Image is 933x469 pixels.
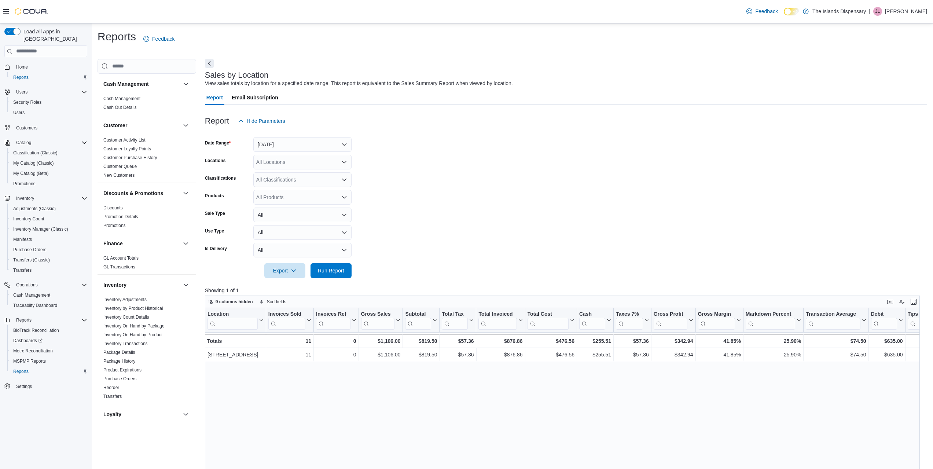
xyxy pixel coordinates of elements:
p: Showing 1 of 1 [205,287,927,294]
span: BioTrack Reconciliation [13,327,59,333]
div: Cash [579,311,605,330]
button: Invoices Ref [316,311,356,330]
span: MSPMP Reports [13,358,46,364]
button: Inventory Manager (Classic) [7,224,90,234]
a: Inventory Manager (Classic) [10,225,71,234]
a: Dashboards [7,336,90,346]
span: Email Subscription [232,90,278,105]
span: Reports [16,317,32,323]
button: Sort fields [257,297,289,306]
button: Gross Sales [361,311,400,330]
div: $1,106.00 [361,337,400,345]
a: Classification (Classic) [10,149,60,157]
a: Purchase Orders [10,245,49,254]
span: Adjustments (Classic) [13,206,56,212]
span: My Catalog (Classic) [13,160,54,166]
button: Purchase Orders [7,245,90,255]
a: Package Details [103,350,135,355]
button: Enter fullscreen [909,297,918,306]
a: Package History [103,359,135,364]
span: Customer Purchase History [103,155,157,161]
button: Users [1,87,90,97]
span: Users [16,89,27,95]
div: $819.50 [405,350,437,359]
button: Export [264,263,305,278]
div: Location [207,311,258,318]
span: Operations [13,281,87,289]
span: Customer Activity List [103,137,146,143]
a: Customer Queue [103,164,137,169]
div: Transaction Average [806,311,860,318]
span: Inventory Count Details [103,314,149,320]
span: Customer Queue [103,164,137,169]
div: Gross Profit [653,311,687,318]
span: Promotions [13,181,36,187]
button: Customer [103,122,180,129]
label: Use Type [205,228,224,234]
span: Reports [13,74,29,80]
span: Security Roles [13,99,41,105]
span: Promotion Details [103,214,138,220]
button: Home [1,62,90,72]
button: Gross Margin [698,311,741,330]
a: Inventory Adjustments [103,297,147,302]
span: Settings [13,382,87,391]
span: Inventory On Hand by Product [103,332,162,338]
span: Reports [10,73,87,82]
span: Metrc Reconciliation [13,348,53,354]
span: GL Account Totals [103,255,139,261]
div: Finance [98,254,196,274]
button: Reports [1,315,90,325]
span: Cash Out Details [103,105,137,110]
span: Traceabilty Dashboard [13,303,57,308]
button: Metrc Reconciliation [7,346,90,356]
button: Users [13,88,30,96]
button: Inventory [181,281,190,289]
a: Promotion Details [103,214,138,219]
button: Transfers (Classic) [7,255,90,265]
div: Total Cost [527,311,568,318]
label: Sale Type [205,210,225,216]
span: Settings [16,384,32,389]
button: Operations [1,280,90,290]
button: Hide Parameters [235,114,288,128]
h3: Inventory [103,281,126,289]
span: Users [13,88,87,96]
button: Display options [897,297,906,306]
span: Transfers (Classic) [13,257,50,263]
div: $476.56 [527,337,574,345]
button: Transfers [7,265,90,275]
a: Inventory On Hand by Package [103,323,165,329]
a: Discounts [103,205,123,210]
button: Security Roles [7,97,90,107]
button: Next [205,59,214,68]
div: $876.86 [478,337,522,345]
button: Discounts & Promotions [103,190,180,197]
h3: Loyalty [103,411,121,418]
span: Package Details [103,349,135,355]
span: Load All Apps in [GEOGRAPHIC_DATA] [21,28,87,43]
a: Feedback [743,4,780,19]
span: MSPMP Reports [10,357,87,366]
span: Feedback [152,35,175,43]
span: Catalog [13,138,87,147]
span: Export [269,263,301,278]
a: Feedback [140,32,177,46]
span: Users [10,108,87,117]
span: Run Report [318,267,344,274]
a: Metrc Reconciliation [10,347,56,355]
span: Feedback [755,8,778,15]
div: Markdown Percent [746,311,795,330]
div: $1,106.00 [361,350,400,359]
label: Locations [205,158,226,164]
span: My Catalog (Beta) [13,171,49,176]
button: Loyalty [181,410,190,419]
a: Inventory Count [10,215,47,223]
button: Invoices Sold [268,311,311,330]
span: Promotions [103,223,126,228]
a: GL Transactions [103,264,135,270]
div: $876.86 [478,350,522,359]
button: Catalog [1,138,90,148]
